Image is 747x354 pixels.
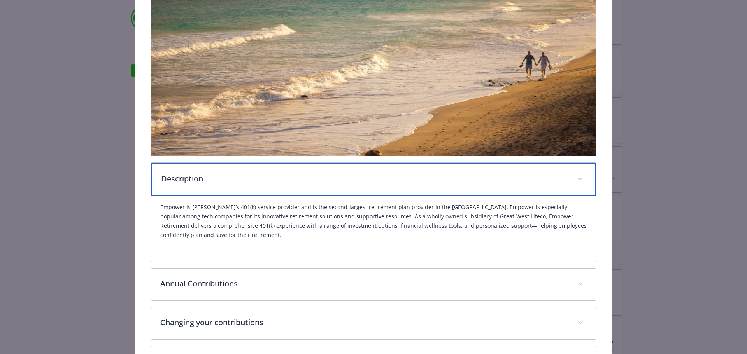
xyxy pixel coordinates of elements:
div: Description [151,163,596,196]
p: Annual Contributions [160,278,568,289]
p: Description [161,173,568,185]
div: Description [151,196,596,262]
div: Annual Contributions [151,269,596,300]
div: Changing your contributions [151,307,596,339]
p: Changing your contributions [160,317,568,328]
p: Empower is [PERSON_NAME]’s 401(k) service provider and is the second-largest retirement plan prov... [160,202,587,240]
